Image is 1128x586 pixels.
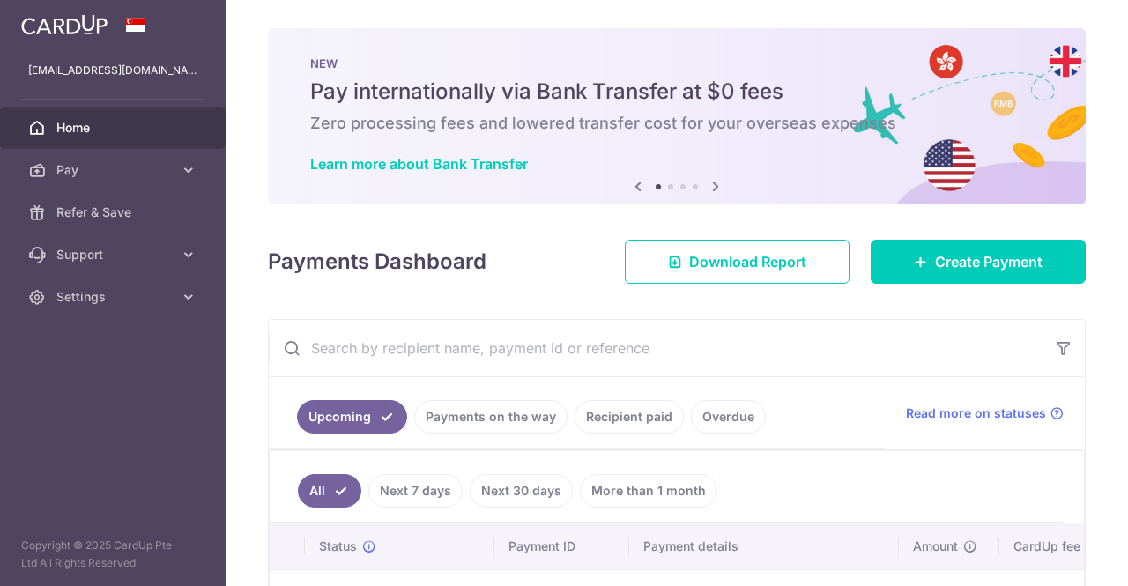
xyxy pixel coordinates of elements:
[297,400,407,434] a: Upcoming
[871,240,1086,284] a: Create Payment
[913,538,958,555] span: Amount
[935,251,1043,272] span: Create Payment
[906,404,1064,422] a: Read more on statuses
[625,240,850,284] a: Download Report
[298,474,361,508] a: All
[268,28,1086,204] img: Bank transfer banner
[310,78,1043,106] h5: Pay internationally via Bank Transfer at $0 fees
[689,251,806,272] span: Download Report
[310,155,528,173] a: Learn more about Bank Transfer
[1013,538,1080,555] span: CardUp fee
[28,62,197,79] p: [EMAIL_ADDRESS][DOMAIN_NAME]
[906,404,1046,422] span: Read more on statuses
[56,161,173,179] span: Pay
[310,56,1043,70] p: NEW
[580,474,717,508] a: More than 1 month
[310,113,1043,134] h6: Zero processing fees and lowered transfer cost for your overseas expenses
[575,400,684,434] a: Recipient paid
[56,204,173,221] span: Refer & Save
[56,288,173,306] span: Settings
[56,119,173,137] span: Home
[268,246,486,278] h4: Payments Dashboard
[21,14,108,35] img: CardUp
[470,474,573,508] a: Next 30 days
[368,474,463,508] a: Next 7 days
[269,320,1043,376] input: Search by recipient name, payment id or reference
[56,246,173,263] span: Support
[691,400,766,434] a: Overdue
[319,538,357,555] span: Status
[414,400,568,434] a: Payments on the way
[494,523,629,569] th: Payment ID
[629,523,899,569] th: Payment details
